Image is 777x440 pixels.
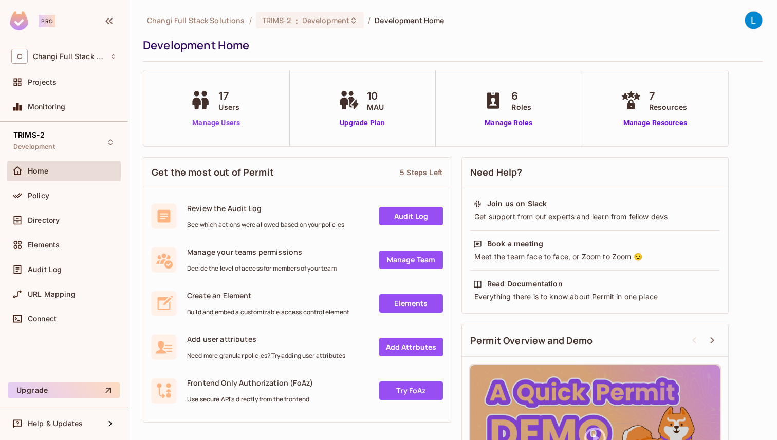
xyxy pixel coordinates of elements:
[187,352,345,360] span: Need more granular policies? Try adding user attributes
[10,11,28,30] img: SReyMgAAAABJRU5ErkJggg==
[649,88,687,104] span: 7
[28,315,57,323] span: Connect
[379,207,443,225] a: Audit Log
[39,15,55,27] div: Pro
[379,381,443,400] a: Try FoAz
[187,291,349,300] span: Create an Element
[336,118,389,128] a: Upgrade Plan
[480,118,536,128] a: Manage Roles
[400,167,442,177] div: 5 Steps Left
[13,143,55,151] span: Development
[368,15,371,25] li: /
[28,216,60,224] span: Directory
[649,102,687,112] span: Resources
[218,102,239,112] span: Users
[28,103,66,111] span: Monitoring
[745,12,762,29] img: Le Shan Work
[33,52,105,61] span: Workspace: Changi Full Stack Solutions
[367,102,384,112] span: MAU
[28,192,49,200] span: Policy
[188,118,245,128] a: Manage Users
[487,279,563,289] div: Read Documentation
[187,221,344,229] span: See which actions were allowed based on your policies
[249,15,252,25] li: /
[262,15,291,25] span: TRIMS-2
[28,167,49,175] span: Home
[379,338,443,356] a: Add Attrbutes
[511,88,531,104] span: 6
[218,88,239,104] span: 17
[28,241,60,249] span: Elements
[618,118,692,128] a: Manage Resources
[470,334,593,347] span: Permit Overview and Demo
[28,419,83,428] span: Help & Updates
[487,199,547,209] div: Join us on Slack
[511,102,531,112] span: Roles
[187,264,337,273] span: Decide the level of access for members of your team
[187,308,349,316] span: Build and embed a customizable access control element
[8,382,120,398] button: Upgrade
[187,395,313,404] span: Use secure API's directly from the frontend
[379,251,443,269] a: Manage Team
[187,203,344,213] span: Review the Audit Log
[473,212,717,222] div: Get support from out experts and learn from fellow devs
[152,166,274,179] span: Get the most out of Permit
[473,252,717,262] div: Meet the team face to face, or Zoom to Zoom 😉
[28,290,76,298] span: URL Mapping
[295,16,299,25] span: :
[473,292,717,302] div: Everything there is to know about Permit in one place
[147,15,245,25] span: the active workspace
[379,294,443,313] a: Elements
[470,166,523,179] span: Need Help?
[28,265,62,274] span: Audit Log
[143,37,757,53] div: Development Home
[487,239,543,249] div: Book a meeting
[375,15,444,25] span: Development Home
[28,78,57,86] span: Projects
[187,334,345,344] span: Add user attributes
[187,247,337,257] span: Manage your teams permissions
[11,49,28,64] span: C
[302,15,349,25] span: Development
[13,131,45,139] span: TRIMS-2
[187,378,313,388] span: Frontend Only Authorization (FoAz)
[367,88,384,104] span: 10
